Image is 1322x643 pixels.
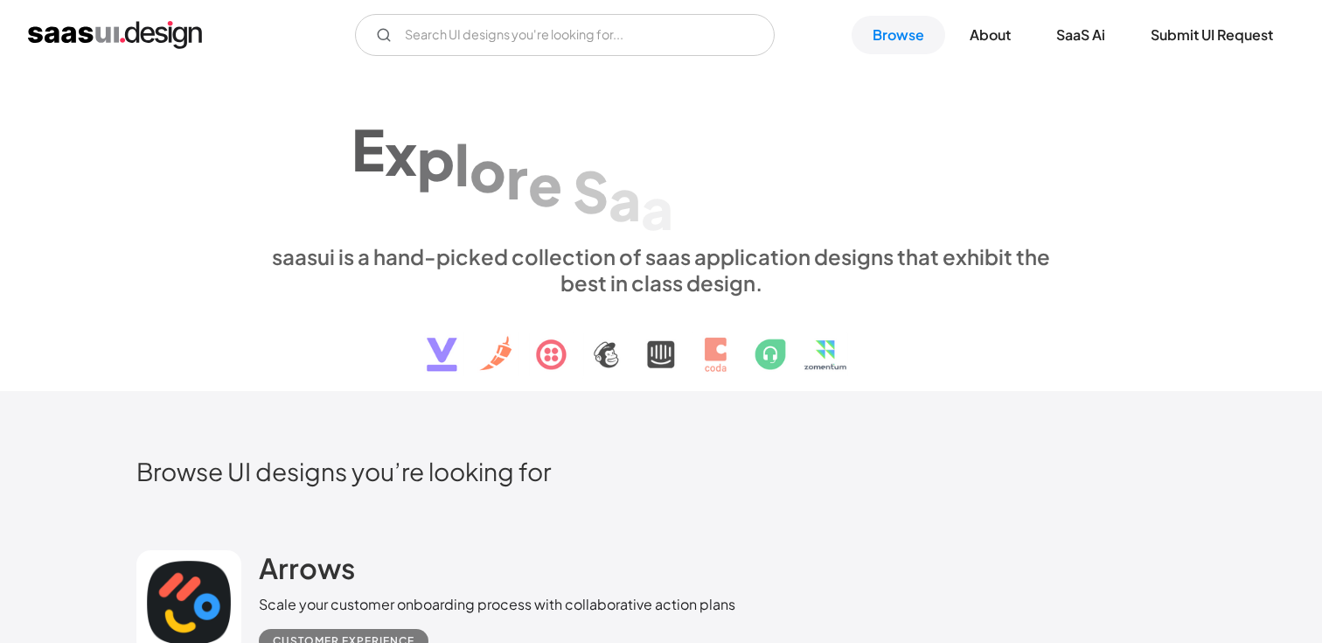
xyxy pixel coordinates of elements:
div: p [417,125,455,192]
a: Browse [852,16,945,54]
h2: Browse UI designs you’re looking for [136,456,1186,486]
a: Submit UI Request [1130,16,1294,54]
img: text, icon, saas logo [396,296,926,387]
a: Arrows [259,550,355,594]
div: Scale your customer onboarding process with collaborative action plans [259,594,735,615]
div: S [573,157,609,225]
div: l [455,130,470,198]
div: o [470,136,506,204]
div: e [528,150,562,217]
div: a [641,173,673,241]
div: x [385,120,417,187]
h2: Arrows [259,550,355,585]
a: About [949,16,1032,54]
input: Search UI designs you're looking for... [355,14,775,56]
form: Email Form [355,14,775,56]
a: SaaS Ai [1035,16,1126,54]
div: r [506,143,528,210]
h1: Explore SaaS UI design patterns & interactions. [259,92,1063,227]
div: E [351,115,385,182]
a: home [28,21,202,49]
div: saasui is a hand-picked collection of saas application designs that exhibit the best in class des... [259,243,1063,296]
div: a [609,165,641,233]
